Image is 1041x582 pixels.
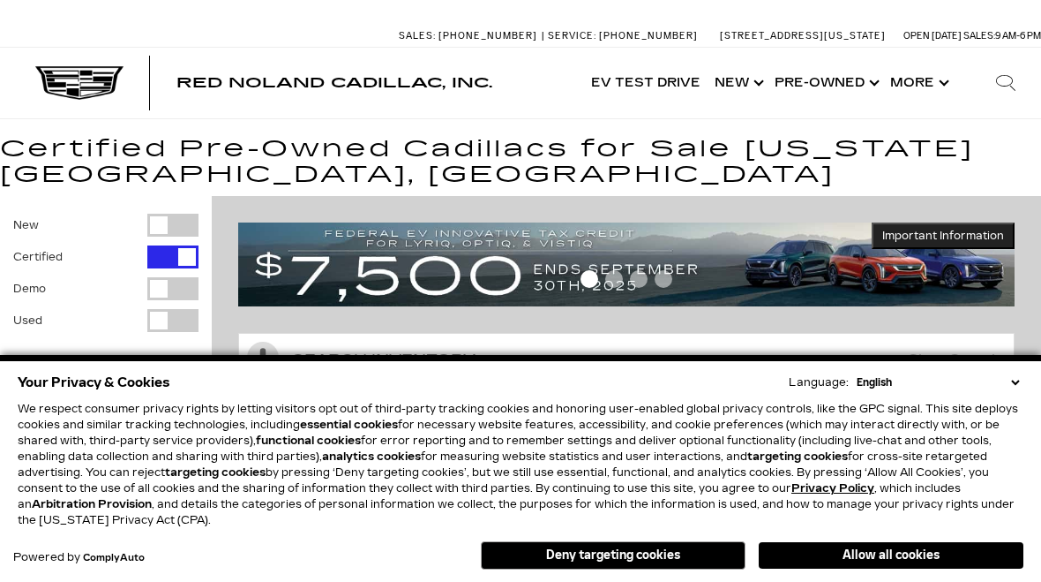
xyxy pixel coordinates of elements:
[18,401,1023,528] p: We respect consumer privacy rights by letting visitors opt out of third-party tracking cookies an...
[883,48,953,118] button: More
[322,450,421,463] strong: analytics cookies
[13,214,198,363] div: Filter by Vehicle Type
[35,66,124,100] img: Cadillac Dark Logo with Cadillac White Text
[399,30,436,42] span: Sales:
[165,466,266,479] strong: targeting cookies
[599,30,698,42] span: [PHONE_NUMBER]
[256,435,361,447] strong: functional cookies
[580,270,598,288] span: Go to slide 1
[708,48,768,118] a: New
[655,270,672,288] span: Go to slide 4
[963,30,995,42] span: Sales:
[481,541,745,570] button: Deny targeting cookies
[882,229,1004,243] span: Important Information
[995,30,1041,42] span: 9 AM-6 PM
[852,374,1023,390] select: Language Select
[238,333,1015,388] input: Search Inventory
[176,74,492,91] span: Red Noland Cadillac, Inc.
[747,450,848,463] strong: targeting cookies
[903,30,962,42] span: Open [DATE]
[630,270,648,288] span: Go to slide 3
[584,48,708,118] a: EV Test Drive
[548,30,596,42] span: Service:
[83,553,145,563] a: ComplyAuto
[176,76,492,90] a: Red Noland Cadillac, Inc.
[13,280,46,298] label: Demo
[300,419,398,431] strong: essential cookies
[791,482,874,495] a: Privacy Policy
[238,223,1015,306] img: vrp-tax-ending-august-version
[759,542,1023,569] button: Allow all cookies
[399,31,542,41] a: Sales: [PHONE_NUMBER]
[605,270,623,288] span: Go to slide 2
[542,31,702,41] a: Service: [PHONE_NUMBER]
[789,377,849,388] div: Language:
[13,216,39,234] label: New
[18,370,170,395] span: Your Privacy & Cookies
[13,552,145,563] div: Powered by
[438,30,537,42] span: [PHONE_NUMBER]
[872,223,1015,249] button: Important Information
[247,342,279,374] svg: Click to toggle on voice search
[768,48,883,118] a: Pre-Owned
[13,312,42,329] label: Used
[32,498,152,510] strong: Arbitration Provision
[720,30,886,42] a: [STREET_ADDRESS][US_STATE]
[13,248,63,266] label: Certified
